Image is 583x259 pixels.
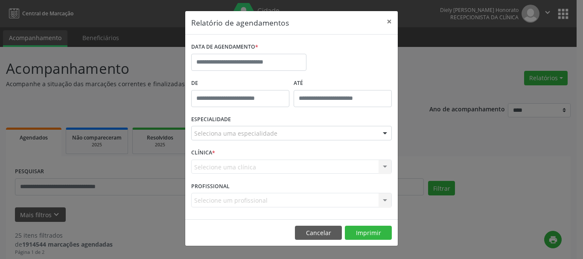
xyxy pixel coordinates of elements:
button: Cancelar [295,226,342,240]
button: Close [381,11,398,32]
label: PROFISSIONAL [191,180,230,193]
button: Imprimir [345,226,392,240]
label: De [191,77,289,90]
h5: Relatório de agendamentos [191,17,289,28]
label: DATA DE AGENDAMENTO [191,41,258,54]
label: ATÉ [294,77,392,90]
span: Seleciona uma especialidade [194,129,277,138]
label: ESPECIALIDADE [191,113,231,126]
label: CLÍNICA [191,146,215,160]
